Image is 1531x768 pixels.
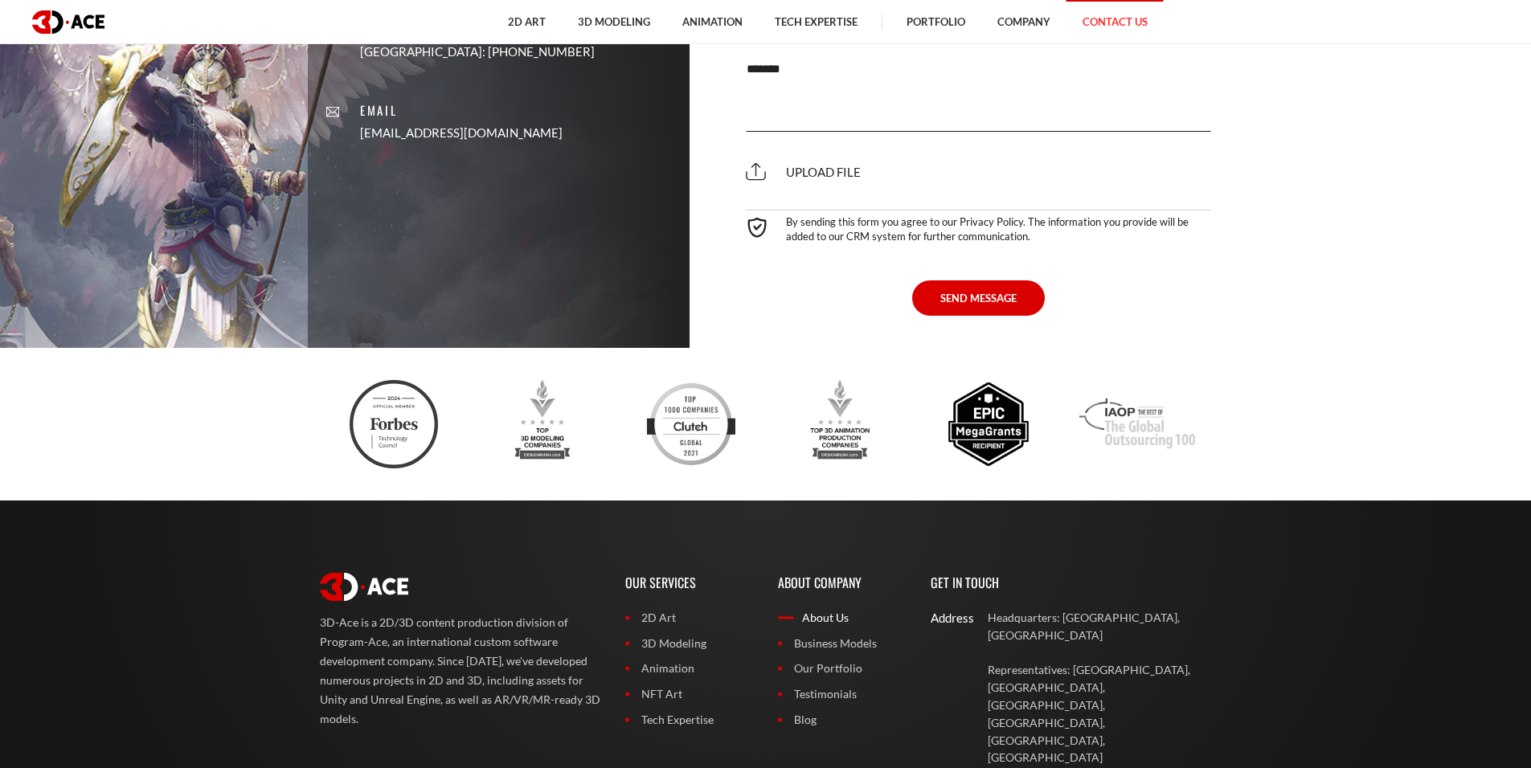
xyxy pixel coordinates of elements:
[746,210,1212,243] div: By sending this form you agree to our Privacy Policy. The information you provide will be added t...
[988,609,1212,644] p: Headquarters: [GEOGRAPHIC_DATA], [GEOGRAPHIC_DATA]
[796,380,884,468] img: Top 3d animation production companies designrush 2023
[778,660,907,677] a: Our Portfolio
[32,10,104,34] img: logo dark
[931,557,1212,609] p: Get In Touch
[625,660,754,677] a: Animation
[1079,380,1195,468] img: Iaop award
[320,613,601,729] p: 3D-Ace is a 2D/3D content production division of Program-Ace, an international custom software de...
[320,573,408,602] img: logo white
[625,635,754,652] a: 3D Modeling
[625,711,754,729] a: Tech Expertise
[625,609,754,627] a: 2D Art
[746,165,861,179] span: Upload file
[912,280,1045,316] button: SEND MESSAGE
[625,557,754,609] p: Our Services
[931,609,957,627] div: Address
[778,711,907,729] a: Blog
[360,125,563,143] a: [EMAIL_ADDRESS][DOMAIN_NAME]
[647,380,735,468] img: Clutch top developers
[944,380,1033,468] img: Epic megagrants recipient
[988,661,1212,766] p: Representatives: [GEOGRAPHIC_DATA], [GEOGRAPHIC_DATA], [GEOGRAPHIC_DATA], [GEOGRAPHIC_DATA], [GEO...
[778,557,907,609] p: About Company
[778,685,907,703] a: Testimonials
[360,43,595,61] p: [GEOGRAPHIC_DATA]: [PHONE_NUMBER]
[778,609,907,627] a: About Us
[498,380,587,468] img: Top 3d modeling companies designrush award 2023
[625,685,754,703] a: NFT Art
[988,609,1212,766] a: Headquarters: [GEOGRAPHIC_DATA], [GEOGRAPHIC_DATA] Representatives: [GEOGRAPHIC_DATA], [GEOGRAPHI...
[778,635,907,652] a: Business Models
[350,380,438,468] img: Ftc badge 3d ace 2024
[360,101,563,120] p: Email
